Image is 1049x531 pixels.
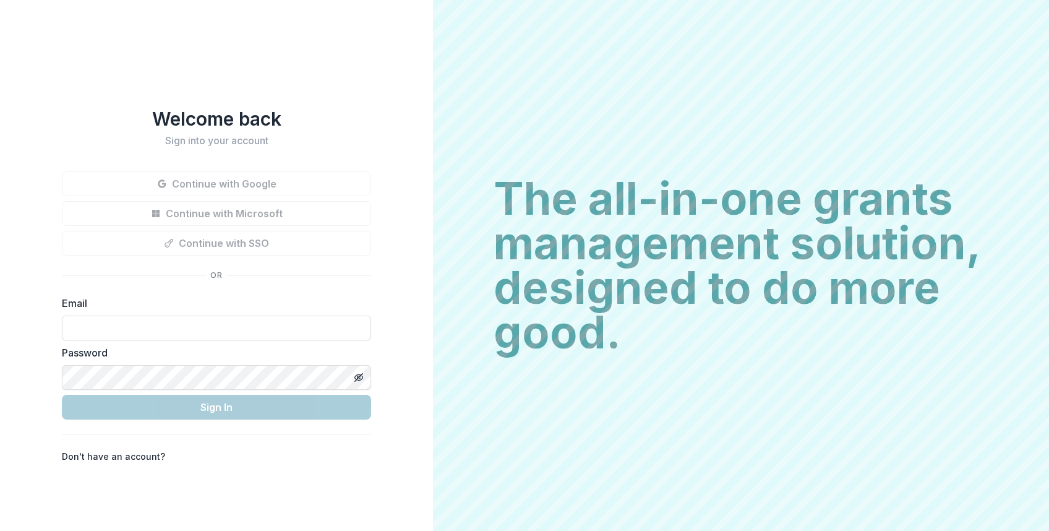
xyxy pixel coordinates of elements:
button: Continue with Google [62,171,371,196]
h2: Sign into your account [62,135,371,147]
button: Sign In [62,395,371,420]
button: Continue with SSO [62,231,371,256]
label: Password [62,345,364,360]
button: Continue with Microsoft [62,201,371,226]
label: Email [62,296,364,311]
h1: Welcome back [62,108,371,130]
p: Don't have an account? [62,450,165,463]
button: Toggle password visibility [349,368,369,387]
